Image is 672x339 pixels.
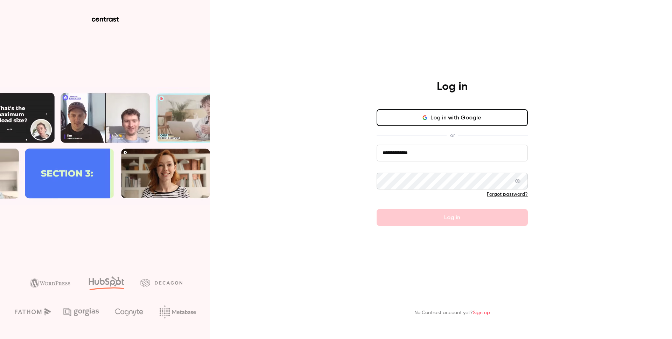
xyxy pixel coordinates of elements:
[473,310,490,315] a: Sign up
[437,80,468,94] h4: Log in
[377,109,528,126] button: Log in with Google
[487,192,528,197] a: Forgot password?
[447,132,458,139] span: or
[140,279,182,286] img: decagon
[414,309,490,317] p: No Contrast account yet?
